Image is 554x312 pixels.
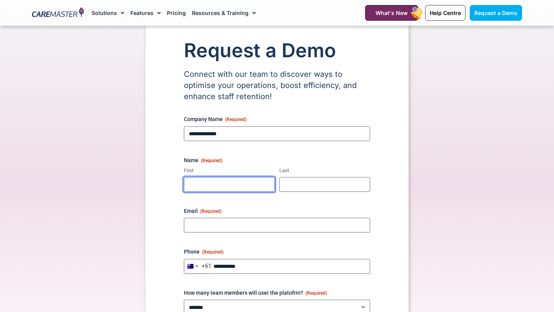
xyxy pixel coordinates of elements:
legend: Name [184,156,222,164]
img: CareMaster Logo [32,7,84,19]
a: Request a Demo [470,5,522,21]
div: +61 [202,263,211,269]
span: (Required) [201,158,222,163]
label: First [184,167,275,174]
span: (Required) [202,249,224,255]
a: Help Centre [425,5,466,21]
label: Email [184,207,370,215]
span: Help Centre [430,10,461,16]
span: (Required) [305,290,327,296]
label: Company Name [184,115,370,123]
p: Connect with our team to discover ways to optimise your operations, boost efficiency, and enhance... [184,69,370,102]
label: How many team members will user the platofrm? [184,289,370,297]
button: Selected country [184,259,211,274]
span: What's New [375,10,408,16]
span: Request a Demo [474,10,517,16]
label: Last [279,167,370,174]
a: What's New [365,5,418,21]
label: Phone [184,248,370,256]
span: (Required) [225,117,247,122]
span: (Required) [200,209,222,214]
h1: Request a Demo [184,40,370,61]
